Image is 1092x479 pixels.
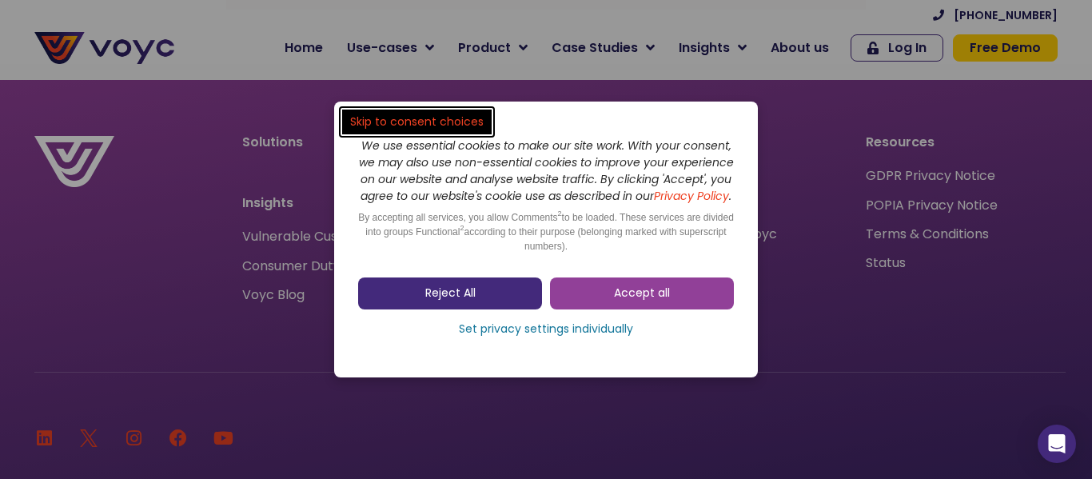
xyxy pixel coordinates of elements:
span: Reject All [425,285,476,301]
a: Reject All [358,277,542,309]
a: Privacy Policy [654,188,729,204]
span: By accepting all services, you allow Comments to be loaded. These services are divided into group... [358,212,734,252]
span: Set privacy settings individually [459,321,633,337]
a: Skip to consent choices [342,110,492,134]
sup: 2 [460,224,464,232]
a: Accept all [550,277,734,309]
a: Set privacy settings individually [358,317,734,341]
sup: 2 [558,210,562,218]
span: Accept all [614,285,670,301]
i: We use essential cookies to make our site work. With your consent, we may also use non-essential ... [359,138,734,204]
